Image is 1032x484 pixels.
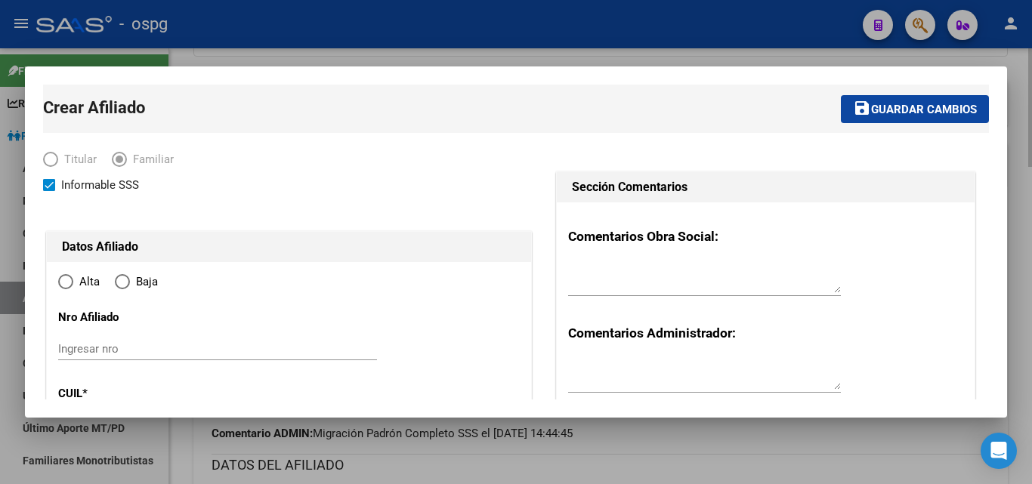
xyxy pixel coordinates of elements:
[58,151,97,168] span: Titular
[853,99,871,117] mat-icon: save
[127,151,174,168] span: Familiar
[58,385,196,402] p: CUIL
[58,309,196,326] p: Nro Afiliado
[43,98,145,117] span: Crear Afiliado
[43,156,189,169] mat-radio-group: Elija una opción
[841,95,989,123] button: Guardar cambios
[61,176,139,194] span: Informable SSS
[568,323,963,343] h3: Comentarios Administrador:
[73,273,100,291] span: Alta
[62,238,516,256] h1: Datos Afiliado
[871,103,977,116] span: Guardar cambios
[568,227,963,246] h3: Comentarios Obra Social:
[572,178,959,196] h1: Sección Comentarios
[58,278,173,291] mat-radio-group: Elija una opción
[981,433,1017,469] div: Open Intercom Messenger
[130,273,158,291] span: Baja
